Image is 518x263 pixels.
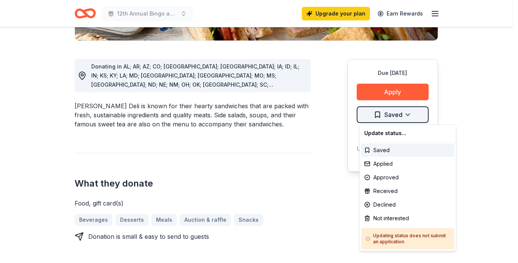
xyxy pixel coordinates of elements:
div: Received [361,184,454,198]
div: Applied [361,157,454,171]
div: Declined [361,198,454,212]
div: Update status... [361,126,454,140]
div: Saved [361,143,454,157]
div: Approved [361,171,454,184]
h5: Updating status does not submit an application [366,233,450,245]
div: Not interested [361,212,454,225]
span: 12th Annual Bingo and Tricky Tray [117,9,178,18]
